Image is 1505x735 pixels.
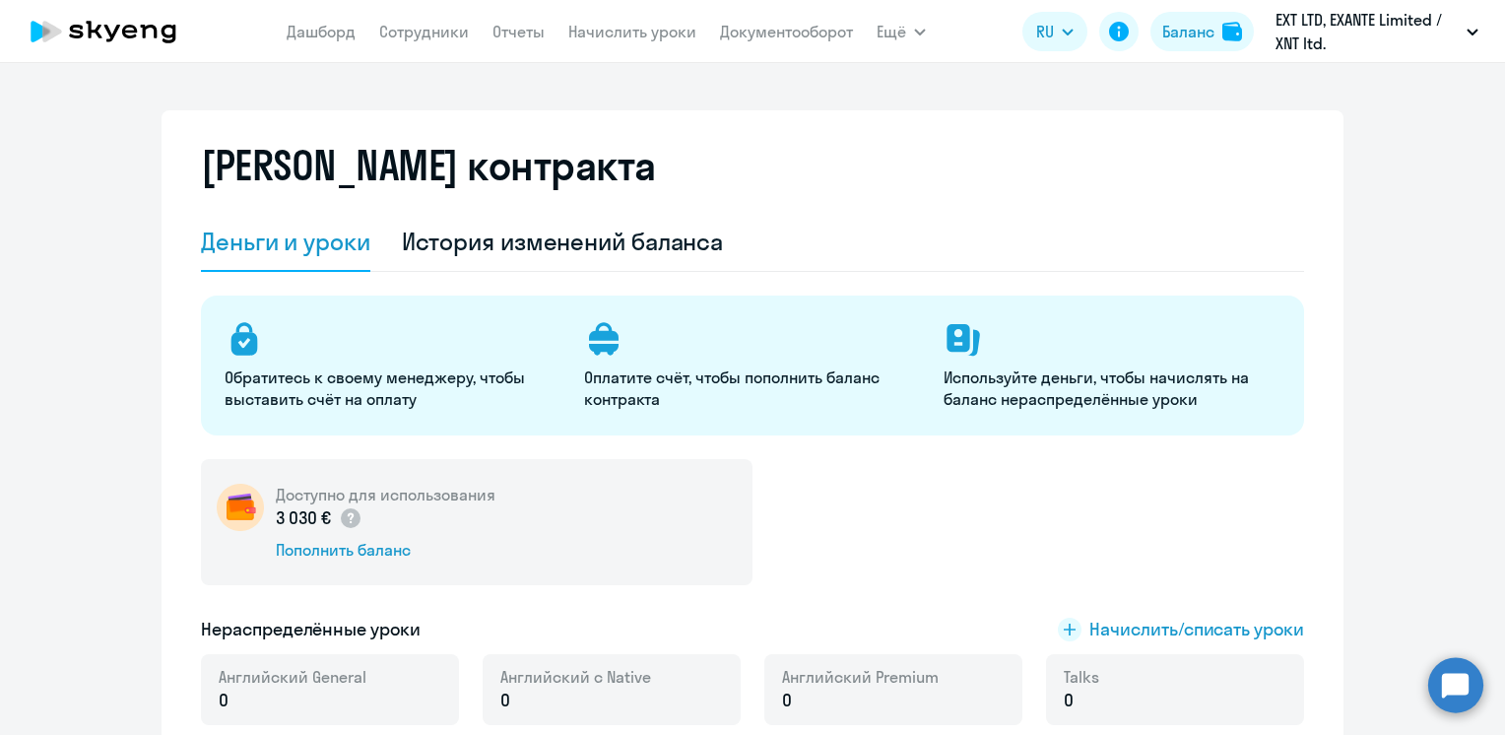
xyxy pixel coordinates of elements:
div: Пополнить баланс [276,539,495,561]
span: Английский Premium [782,666,939,688]
img: balance [1222,22,1242,41]
p: EXT LTD, ‎EXANTE Limited / XNT ltd. [1276,8,1459,55]
span: Ещё [877,20,906,43]
h5: Доступно для использования [276,484,495,505]
span: 0 [782,688,792,713]
a: Дашборд [287,22,356,41]
span: RU [1036,20,1054,43]
span: Английский General [219,666,366,688]
p: Используйте деньги, чтобы начислять на баланс нераспределённые уроки [944,367,1279,410]
p: Обратитесь к своему менеджеру, чтобы выставить счёт на оплату [225,367,560,410]
span: Talks [1064,666,1099,688]
span: 0 [219,688,229,713]
div: Деньги и уроки [201,226,370,257]
h2: [PERSON_NAME] контракта [201,142,656,189]
span: 0 [1064,688,1074,713]
img: wallet-circle.png [217,484,264,531]
div: История изменений баланса [402,226,724,257]
a: Начислить уроки [568,22,696,41]
span: Начислить/списать уроки [1089,617,1304,642]
div: Баланс [1162,20,1214,43]
a: Документооборот [720,22,853,41]
h5: Нераспределённые уроки [201,617,421,642]
p: 3 030 € [276,505,362,531]
span: 0 [500,688,510,713]
button: EXT LTD, ‎EXANTE Limited / XNT ltd. [1266,8,1488,55]
a: Отчеты [492,22,545,41]
a: Сотрудники [379,22,469,41]
span: Английский с Native [500,666,651,688]
p: Оплатите счёт, чтобы пополнить баланс контракта [584,367,920,410]
button: Ещё [877,12,926,51]
button: RU [1022,12,1087,51]
button: Балансbalance [1150,12,1254,51]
